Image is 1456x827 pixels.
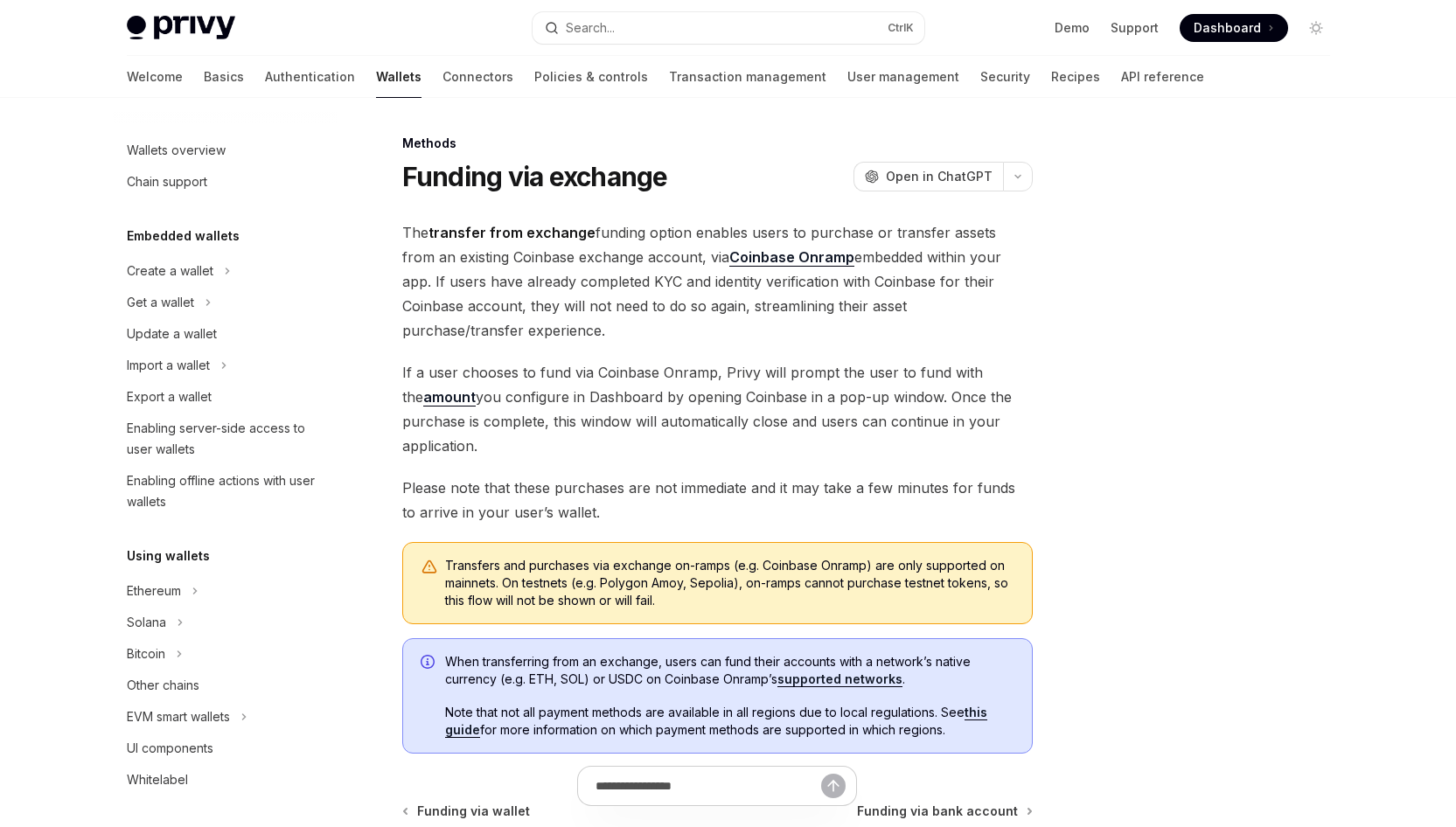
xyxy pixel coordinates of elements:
[127,418,326,460] div: Enabling server-side access to user wallets
[423,388,476,407] a: amount
[596,767,821,805] input: Ask a question...
[113,733,337,764] a: UI components
[127,580,181,601] div: Ethereum
[265,56,355,98] a: Authentication
[113,135,337,166] a: Wallets overview
[1111,19,1159,37] a: Support
[1055,19,1090,37] a: Demo
[113,255,337,287] button: Toggle Create a wallet section
[402,135,1033,152] div: Methods
[127,470,326,512] div: Enabling offline actions with user wallets
[1121,56,1204,98] a: API reference
[127,738,213,759] div: UI components
[402,220,1033,343] span: The funding option enables users to purchase or transfer assets from an existing Coinbase exchang...
[421,559,438,576] svg: Warning
[204,56,244,98] a: Basics
[127,226,240,247] h5: Embedded wallets
[445,653,1014,688] span: When transferring from an exchange, users can fund their accounts with a network’s native currenc...
[886,168,993,185] span: Open in ChatGPT
[127,261,213,281] div: Create a wallet
[127,769,188,790] div: Whitelabel
[127,546,210,566] h5: Using wallets
[113,413,337,465] a: Enabling server-side access to user wallets
[127,140,226,161] div: Wallets overview
[113,607,337,638] button: Toggle Solana section
[127,171,207,192] div: Chain support
[442,56,513,98] a: Connectors
[1302,14,1330,42] button: Toggle dark mode
[847,56,959,98] a: User management
[376,56,421,98] a: Wallets
[445,704,1014,739] span: Note that not all payment methods are available in all regions due to local regulations. See for ...
[113,166,337,198] a: Chain support
[127,675,199,696] div: Other chains
[402,360,1033,458] span: If a user chooses to fund via Coinbase Onramp, Privy will prompt the user to fund with the you co...
[428,224,596,241] strong: transfer from exchange
[1051,56,1100,98] a: Recipes
[113,638,337,670] button: Toggle Bitcoin section
[113,287,337,318] button: Toggle Get a wallet section
[113,350,337,381] button: Toggle Import a wallet section
[669,56,826,98] a: Transaction management
[729,248,854,267] a: Coinbase Onramp
[534,56,648,98] a: Policies & controls
[127,612,166,633] div: Solana
[127,323,217,344] div: Update a wallet
[127,56,183,98] a: Welcome
[1180,14,1288,42] a: Dashboard
[113,465,337,518] a: Enabling offline actions with user wallets
[533,12,924,44] button: Open search
[127,386,212,407] div: Export a wallet
[821,774,846,798] button: Send message
[113,575,337,607] button: Toggle Ethereum section
[402,476,1033,525] span: Please note that these purchases are not immediate and it may take a few minutes for funds to arr...
[1194,19,1261,37] span: Dashboard
[127,643,165,664] div: Bitcoin
[777,671,902,687] a: supported networks
[127,292,194,313] div: Get a wallet
[127,16,235,40] img: light logo
[113,381,337,413] a: Export a wallet
[853,162,1003,191] button: Open in ChatGPT
[113,318,337,350] a: Update a wallet
[113,670,337,701] a: Other chains
[113,764,337,796] a: Whitelabel
[445,557,1014,609] span: Transfers and purchases via exchange on-ramps (e.g. Coinbase Onramp) are only supported on mainne...
[980,56,1030,98] a: Security
[888,21,914,35] span: Ctrl K
[127,706,230,727] div: EVM smart wallets
[445,705,987,738] a: this guide
[421,655,438,672] svg: Info
[566,17,615,38] div: Search...
[127,355,210,376] div: Import a wallet
[402,161,668,192] h1: Funding via exchange
[113,701,337,733] button: Toggle EVM smart wallets section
